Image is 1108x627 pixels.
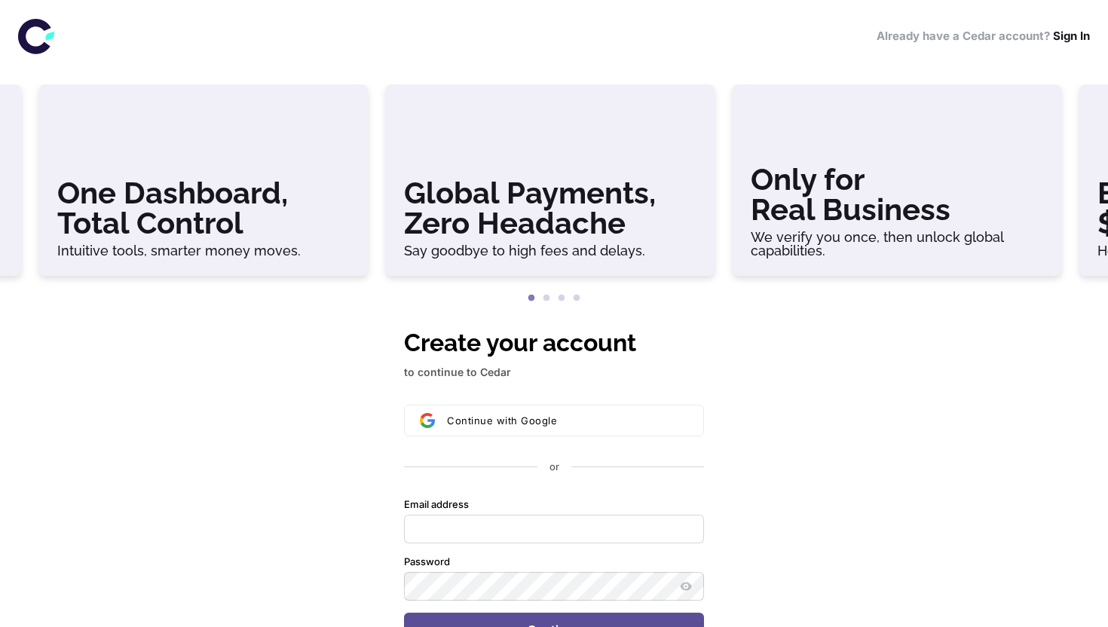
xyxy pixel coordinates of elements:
[677,577,695,595] button: Show password
[404,178,696,238] h3: Global Payments, Zero Headache
[877,28,1090,45] h6: Already have a Cedar account?
[539,291,554,306] button: 2
[569,291,584,306] button: 4
[404,555,450,569] label: Password
[751,231,1043,258] h6: We verify you once, then unlock global capabilities.
[404,498,469,512] label: Email address
[57,178,350,238] h3: One Dashboard, Total Control
[549,460,559,474] p: or
[404,325,704,361] h1: Create your account
[57,244,350,258] h6: Intuitive tools, smarter money moves.
[554,291,569,306] button: 3
[404,364,704,381] p: to continue to Cedar
[404,405,704,436] button: Sign in with GoogleContinue with Google
[420,413,435,428] img: Sign in with Google
[404,244,696,258] h6: Say goodbye to high fees and delays.
[751,164,1043,225] h3: Only for Real Business
[1053,29,1090,43] a: Sign In
[447,414,557,427] span: Continue with Google
[524,291,539,306] button: 1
